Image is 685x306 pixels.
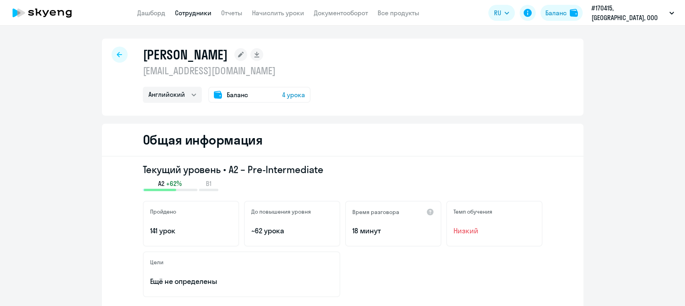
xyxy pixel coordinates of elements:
[282,90,305,100] span: 4 урока
[352,226,434,236] p: 18 минут
[143,47,228,63] h1: [PERSON_NAME]
[227,90,248,100] span: Баланс
[175,9,211,17] a: Сотрудники
[206,179,211,188] span: B1
[221,9,242,17] a: Отчеты
[150,226,232,236] p: 141 урок
[137,9,165,17] a: Дашборд
[570,9,578,17] img: balance
[150,208,176,215] h5: Пройдено
[453,226,535,236] span: Низкий
[378,9,419,17] a: Все продукты
[587,3,678,22] button: #170415, [GEOGRAPHIC_DATA], ООО
[143,132,263,148] h2: Общая информация
[166,179,182,188] span: +62%
[545,8,567,18] div: Баланс
[453,208,492,215] h5: Темп обучения
[252,9,304,17] a: Начислить уроки
[143,163,543,176] h3: Текущий уровень • A2 – Pre-Intermediate
[541,5,583,21] button: Балансbalance
[251,208,311,215] h5: До повышения уровня
[150,276,333,287] p: Ещё не определены
[591,3,666,22] p: #170415, [GEOGRAPHIC_DATA], ООО
[150,259,163,266] h5: Цели
[158,179,165,188] span: A2
[143,64,311,77] p: [EMAIL_ADDRESS][DOMAIN_NAME]
[314,9,368,17] a: Документооборот
[352,208,399,216] h5: Время разговора
[494,8,501,18] span: RU
[251,226,333,236] p: ~62 урока
[488,5,515,21] button: RU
